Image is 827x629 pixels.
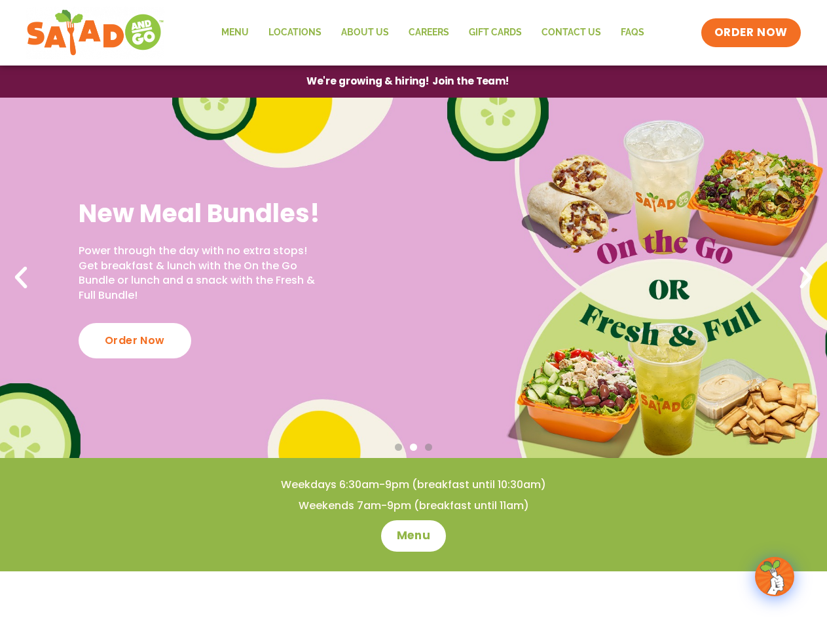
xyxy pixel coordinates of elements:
[399,18,459,48] a: Careers
[395,444,402,451] span: Go to slide 1
[211,18,654,48] nav: Menu
[611,18,654,48] a: FAQs
[26,7,164,59] img: new-SAG-logo-768×292
[714,25,788,41] span: ORDER NOW
[701,18,801,47] a: ORDER NOW
[331,18,399,48] a: About Us
[306,77,509,86] span: We're growing & hiring! Join the Team!
[410,444,417,451] span: Go to slide 2
[381,520,446,552] a: Menu
[259,18,331,48] a: Locations
[756,558,793,595] img: wpChatIcon
[79,197,325,229] h2: New Meal Bundles!
[26,478,801,492] h4: Weekdays 6:30am-9pm (breakfast until 10:30am)
[425,444,432,451] span: Go to slide 3
[532,18,611,48] a: Contact Us
[289,67,527,95] a: We're growing & hiring! Join the Team!
[26,499,801,513] h4: Weekends 7am-9pm (breakfast until 11am)
[79,244,325,303] p: Power through the day with no extra stops! Get breakfast & lunch with the On the Go Bundle or lun...
[792,263,820,292] div: Next slide
[7,263,35,292] div: Previous slide
[79,323,191,358] div: Order Now
[211,18,259,48] a: Menu
[459,18,532,48] a: GIFT CARDS
[397,528,430,544] span: Menu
